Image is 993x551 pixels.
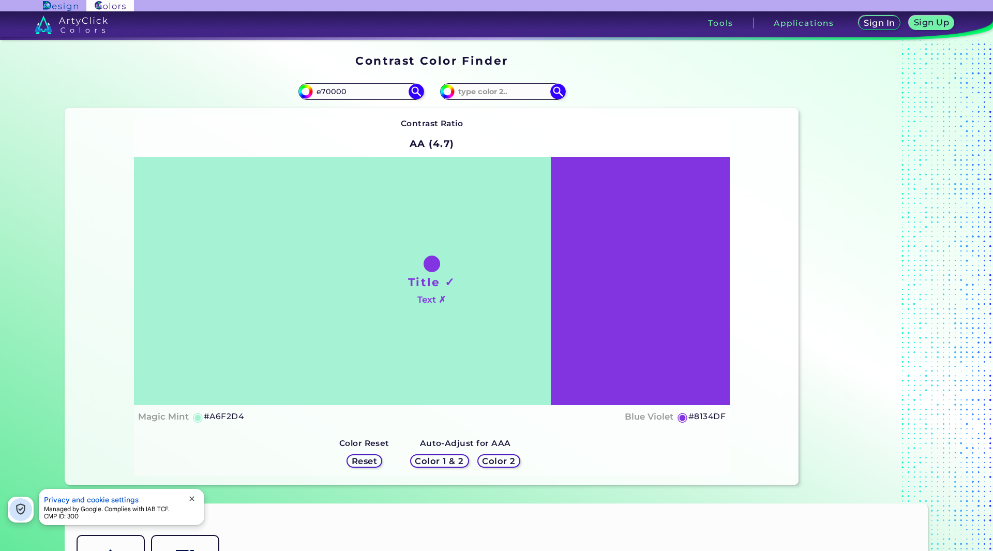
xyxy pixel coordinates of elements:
img: icon search [550,84,566,99]
h5: Reset [353,457,376,465]
img: logo_artyclick_colors_white.svg [35,16,108,34]
h5: ◉ [677,411,688,423]
h5: Color 1 & 2 [417,457,461,465]
input: type color 1.. [313,84,409,98]
img: ArtyClick Design logo [43,1,78,11]
strong: Contrast Ratio [401,118,463,128]
h1: Contrast Color Finder [355,53,508,68]
h5: ◉ [192,411,204,423]
h5: Sign In [865,19,893,27]
a: Sign Up [911,17,952,29]
a: Sign In [861,17,899,29]
h3: Applications [774,19,834,27]
input: type color 2.. [455,84,551,98]
iframe: Advertisement [803,51,932,489]
h4: Text ✗ [417,292,446,307]
h1: Title ✓ [408,274,456,290]
h5: #8134DF [688,410,726,423]
strong: Auto-Adjust for AAA [420,438,511,448]
img: icon search [409,84,424,99]
h5: Sign Up [915,19,947,26]
h3: Tools [708,19,733,27]
h2: AA (4.7) [405,132,459,155]
h4: Magic Mint [138,409,189,424]
h5: #A6F2D4 [204,410,244,423]
strong: Color Reset [339,438,389,448]
h5: Color 2 [484,457,514,465]
h4: Blue Violet [625,409,673,424]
